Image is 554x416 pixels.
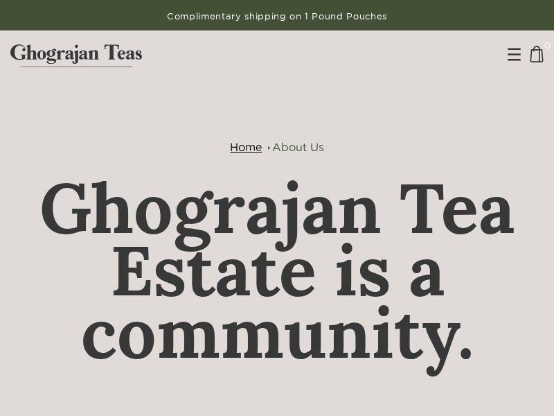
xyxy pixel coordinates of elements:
[230,141,262,153] a: Home
[530,45,544,62] img: cart-icon-matt.svg
[272,141,324,153] a: About Us
[10,41,142,67] img: logo-matt.svg
[544,39,551,45] span: 0
[530,44,544,78] a: 0
[506,45,523,63] img: menu-black.svg
[37,177,517,365] h1: Ghograjan Tea Estate is a community.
